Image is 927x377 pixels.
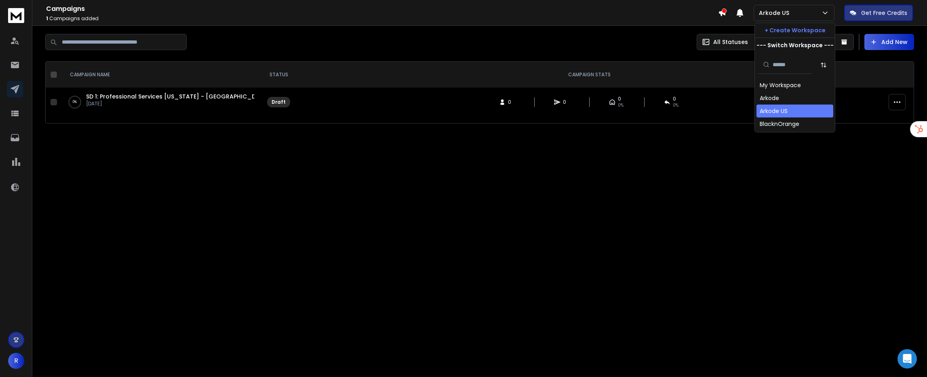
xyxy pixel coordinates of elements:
[60,88,262,117] td: 0%SD 1: Professional Services [US_STATE] - [GEOGRAPHIC_DATA] - [GEOGRAPHIC_DATA][DATE]
[759,9,792,17] p: Arkode US
[756,41,834,49] p: --- Switch Workspace ---
[673,102,678,109] span: 0%
[618,102,624,109] span: 0%
[272,99,286,105] div: Draft
[73,98,77,106] p: 0 %
[262,62,295,88] th: STATUS
[60,62,262,88] th: CAMPAIGN NAME
[8,353,24,369] button: R
[755,23,835,38] button: + Create Workspace
[864,34,914,50] button: Add New
[46,15,48,22] span: 1
[86,92,341,101] a: SD 1: Professional Services [US_STATE] - [GEOGRAPHIC_DATA] - [GEOGRAPHIC_DATA]
[46,15,718,22] p: Campaigns added
[46,4,718,14] h1: Campaigns
[760,107,788,115] div: Arkode US
[760,120,799,128] div: BlacknOrange
[760,94,779,102] div: Arkode
[86,101,254,107] p: [DATE]
[508,99,516,105] span: 0
[815,57,832,73] button: Sort by Sort A-Z
[765,26,826,34] p: + Create Workspace
[8,8,24,23] img: logo
[844,5,913,21] button: Get Free Credits
[295,62,884,88] th: CAMPAIGN STATS
[861,9,907,17] p: Get Free Credits
[618,96,621,102] span: 0
[713,38,748,46] p: All Statuses
[673,96,676,102] span: 0
[898,349,917,369] div: Open Intercom Messenger
[760,81,801,89] div: My Workspace
[563,99,571,105] span: 0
